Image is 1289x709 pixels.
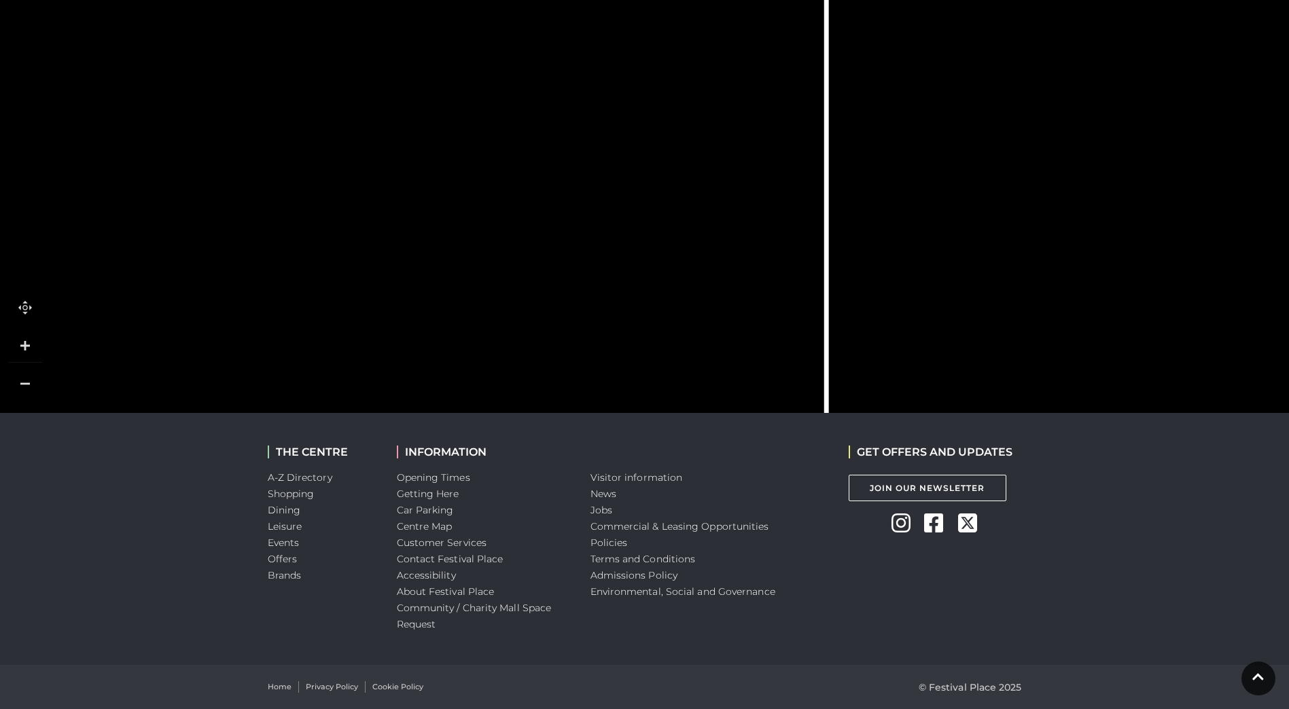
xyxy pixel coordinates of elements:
a: Visitor information [590,471,683,484]
a: Contact Festival Place [397,553,504,565]
a: Offers [268,553,298,565]
a: Privacy Policy [306,681,358,693]
a: Car Parking [397,504,454,516]
a: Accessibility [397,569,456,581]
a: Admissions Policy [590,569,678,581]
a: A-Z Directory [268,471,332,484]
a: Community / Charity Mall Space Request [397,602,552,630]
a: Policies [590,537,628,549]
a: Dining [268,504,301,516]
a: Centre Map [397,520,453,532]
a: Brands [268,569,302,581]
h2: INFORMATION [397,446,570,458]
a: Customer Services [397,537,487,549]
p: © Festival Place 2025 [919,679,1022,695]
a: About Festival Place [397,585,495,598]
a: Commercial & Leasing Opportunities [590,520,769,532]
a: Environmental, Social and Governance [590,585,775,598]
a: Home [268,681,292,693]
a: Cookie Policy [372,681,423,693]
a: News [590,488,616,500]
a: Join Our Newsletter [849,475,1006,501]
a: Jobs [590,504,612,516]
a: Opening Times [397,471,470,484]
h2: THE CENTRE [268,446,376,458]
a: Shopping [268,488,315,500]
a: Events [268,537,300,549]
a: Terms and Conditions [590,553,696,565]
a: Getting Here [397,488,459,500]
h2: GET OFFERS AND UPDATES [849,446,1012,458]
a: Leisure [268,520,302,532]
